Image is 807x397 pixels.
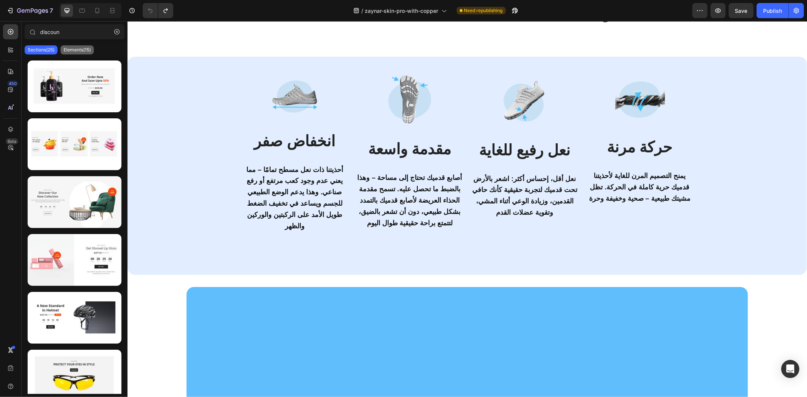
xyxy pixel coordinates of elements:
div: 450 [7,81,18,87]
button: 7 [3,3,56,18]
h2: نعل رفيع للغاية [343,118,452,140]
iframe: Design area [128,21,807,397]
div: Open Intercom Messenger [781,360,799,378]
strong: نعل أقل، إحساس أكثر: اشعر بالأرض تحت قدميك لتجربة حقيقية كأنك حافي القدمين، وزيادة الوعي أثناء ال... [345,154,450,195]
span: Need republishing [464,7,503,14]
h2: مقدمة واسعة [228,117,337,138]
img: icon1_300x_bfd98d67-2bb4-4b59-a0ed-6eaa2958599c.avif [140,54,194,97]
h2: انخفاض صفر [113,109,222,130]
img: icon2_200x_33fb8e30-cd2a-40b4-ac24-5fc37639f95d.avif [260,54,304,105]
span: zaynar-skin-pro-with-copper [365,7,438,15]
div: Beta [6,138,18,144]
img: icon3_200x_8e72985a-aa33-4ddb-9d02-3266873ddbea.webp [375,54,419,106]
strong: أصابع قدميك تحتاج إلى مساحة – وهذا بالضبط ما تحصل عليه. تسمح مقدمة الحذاء العريضة لأصابع قدميك با... [230,153,334,205]
span: Save [735,8,748,14]
img: icon4_260x_557b3de8-8f0a-4001-b71b-36938f43c20d.avif [485,54,540,103]
span: / [362,7,364,15]
input: Search Sections & Elements [25,24,124,39]
span: أحذيتنا ذات نعل مسطح تمامًا – مما يعني عدم وجود كعب مرتفع أو رفع صناعي. وهذا يدعم الوضع الطبيعي ل... [119,145,216,209]
strong: يمنح التصميم المرن للغاية لأحذيتنا قدميك حرية كاملة في الحركة. تظل مشيتك طبيعية – صحية وخفيفة وحرة [462,151,563,181]
button: Save [729,3,754,18]
button: Publish [757,3,788,18]
div: Publish [763,7,782,15]
p: 7 [50,6,53,15]
p: Elements(15) [64,47,91,53]
h2: حركة مرنة [458,115,567,136]
p: Sections(25) [28,47,54,53]
div: Undo/Redo [143,3,173,18]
